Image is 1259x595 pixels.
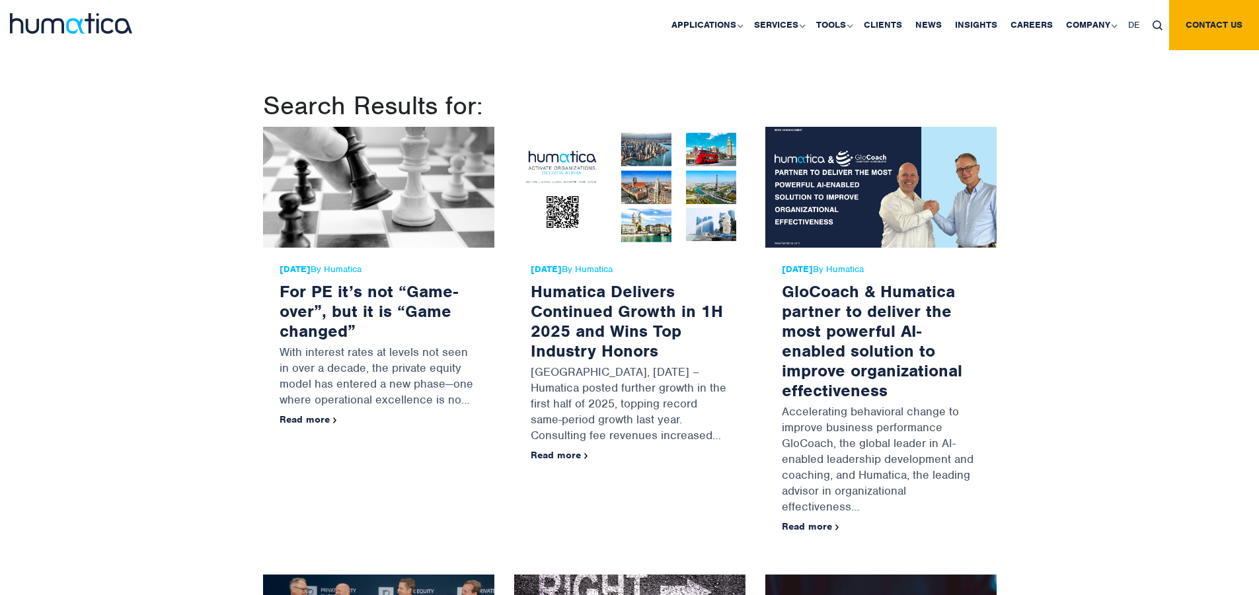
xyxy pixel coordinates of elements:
[531,264,729,275] span: By Humatica
[782,263,813,275] strong: [DATE]
[280,263,311,275] strong: [DATE]
[280,264,478,275] span: By Humatica
[333,417,337,423] img: arrowicon
[263,127,494,248] img: For PE it’s not “Game-over”, but it is “Game changed”
[514,127,745,248] img: Humatica Delivers Continued Growth in 1H 2025 and Wins Top Industry Honors
[280,413,337,425] a: Read more
[531,449,588,461] a: Read more
[835,524,839,530] img: arrowicon
[1128,19,1139,30] span: DE
[531,281,723,361] a: Humatica Delivers Continued Growth in 1H 2025 and Wins Top Industry Honors
[1153,20,1163,30] img: search_icon
[584,453,588,459] img: arrowicon
[280,341,478,414] p: With interest rates at levels not seen in over a decade, the private equity model has entered a n...
[10,13,132,34] img: logo
[531,263,562,275] strong: [DATE]
[782,264,980,275] span: By Humatica
[782,281,962,401] a: GloCoach & Humatica partner to deliver the most powerful AI-enabled solution to improve organizat...
[280,281,458,341] a: For PE it’s not “Game-over”, but it is “Game changed”
[782,520,839,532] a: Read more
[531,361,729,450] p: [GEOGRAPHIC_DATA], [DATE] – Humatica posted further growth in the first half of 2025, topping rec...
[765,127,997,248] img: GloCoach & Humatica partner to deliver the most powerful AI-enabled solution to improve organizat...
[782,400,980,521] p: Accelerating behavioral change to improve business performance GloCoach, the global leader in AI-...
[263,90,997,122] h1: Search Results for:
